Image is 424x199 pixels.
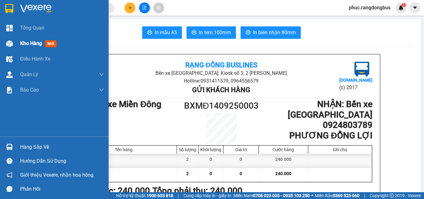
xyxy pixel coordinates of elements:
[315,192,359,199] span: Miền Bắc
[71,154,177,168] div: THÙNG XỐP
[364,192,365,199] span: |
[5,4,13,13] img: logo-vxr
[6,56,13,62] img: warehouse-icon
[20,184,104,194] div: Phản hồi
[409,2,420,13] button: caret-down
[20,142,104,152] div: Hàng sắp về
[3,3,90,26] li: Rạng Đông Buslines
[6,25,13,31] img: dashboard-icon
[20,171,93,179] span: Giới thiệu Vexere, nhận hoa hồng
[99,88,104,93] span: down
[147,30,152,36] span: printer
[120,77,322,85] li: Hotline: 0931411579, 0964556579
[185,61,257,69] b: Rạng Đông Buslines
[225,147,257,152] div: Giá trị
[288,99,372,120] b: NHẬN : Bến xe [GEOGRAPHIC_DATA]
[70,186,150,196] b: Chưa cước : 240.000
[20,156,104,166] div: Hướng dẫn sử dụng
[210,171,212,176] span: 0
[7,158,12,164] span: question-circle
[7,186,12,192] span: message
[200,147,222,152] div: Khối lượng
[344,4,395,11] span: phuc.rangdongbus
[253,193,310,198] strong: 0708 023 035 - 0935 103 250
[177,154,199,168] div: 2
[20,40,42,46] span: Kho hàng
[7,172,12,178] span: notification
[20,24,44,32] span: Tổng Quan
[403,3,405,7] span: 1
[186,171,189,176] span: 2
[260,147,306,152] div: Cước hàng
[246,30,250,36] span: printer
[259,130,372,141] h1: PHƯƠNG ĐỒNG LỢI
[152,186,242,196] b: Tổng phải thu: 240.000
[156,6,161,10] span: aim
[233,192,310,199] span: Miền Nam
[183,192,232,199] span: Cung cấp máy in - giấy in:
[20,70,38,78] span: Quản Lý
[398,5,404,11] img: icon-new-feature
[155,29,177,36] span: In mẫu A5
[124,2,135,13] button: plus
[147,193,173,198] strong: 1900 633 818
[240,171,242,176] span: 0
[6,87,13,93] img: solution-icon
[139,2,150,13] button: file-add
[99,72,104,77] span: down
[402,3,406,7] sup: 1
[223,154,259,168] div: 0
[142,6,147,10] span: file-add
[6,144,13,150] img: warehouse-icon
[333,193,359,198] strong: 0369 525 060
[412,5,418,11] span: caret-down
[120,69,322,77] li: Bến xe [GEOGRAPHIC_DATA]: Kiosk số 3, 2 [PERSON_NAME]
[45,40,56,47] span: mới
[178,192,179,199] span: |
[253,29,296,36] span: In biên nhận 80mm
[187,26,236,39] button: printerIn tem 100mm
[43,34,83,54] li: VP Bến xe [GEOGRAPHIC_DATA]
[192,30,196,36] span: printer
[178,147,197,152] div: Số lượng
[20,55,50,63] span: Điều hành xe
[339,78,372,83] b: [DOMAIN_NAME]
[241,26,301,39] button: printerIn biên nhận 80mm
[311,194,313,197] span: ⚪️
[153,2,164,13] button: aim
[183,99,259,113] h1: BXMĐ1409250003
[199,154,223,168] div: 0
[142,26,182,39] button: printerIn mẫu A5
[116,192,173,199] span: Hỗ trợ kỹ thuật:
[390,193,394,198] span: copyright
[6,71,13,78] img: warehouse-icon
[275,171,291,176] span: 240.000
[70,99,161,109] b: GỬI : Bến xe Miền Đông
[199,29,231,36] span: In tem 100mm
[259,154,308,168] div: 240.000
[259,120,372,130] h1: 0924803789
[128,6,132,10] span: plus
[72,147,175,152] div: Tên hàng
[339,84,372,91] li: (c) 2017
[354,62,369,77] img: logo.jpg
[3,34,43,47] li: VP Bến xe Miền Đông
[192,86,250,94] b: Gửi khách hàng
[20,86,39,94] span: Báo cáo
[310,147,370,152] div: Ghi chú
[6,40,13,47] img: warehouse-icon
